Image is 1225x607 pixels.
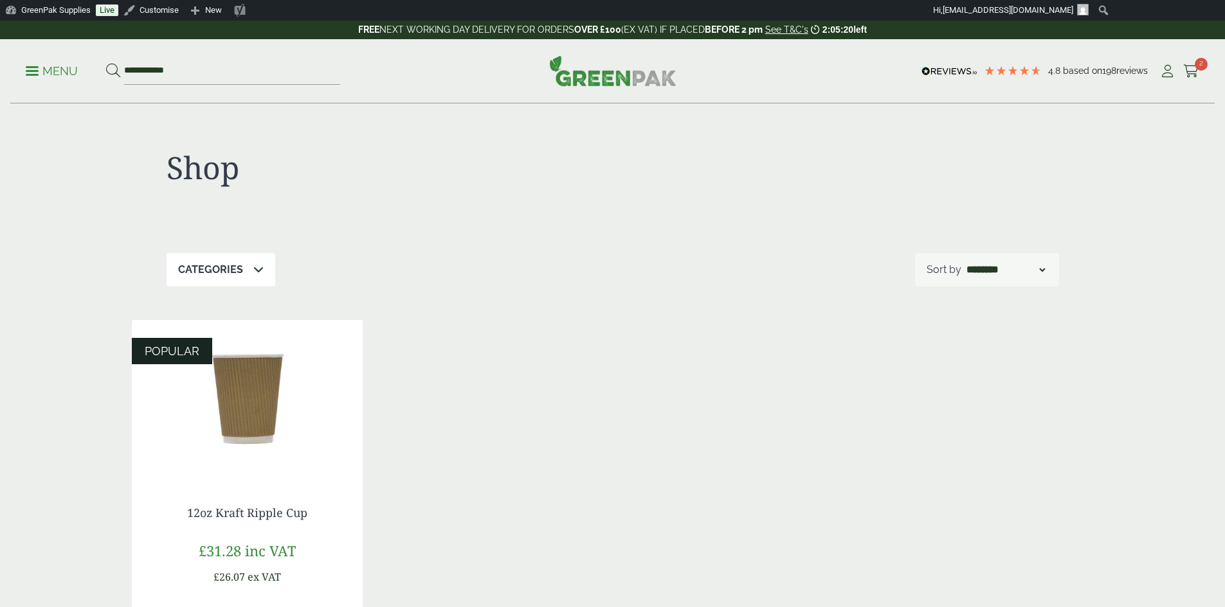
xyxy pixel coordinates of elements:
[765,24,808,35] a: See T&C's
[187,505,307,520] a: 12oz Kraft Ripple Cup
[1116,66,1148,76] span: reviews
[574,24,621,35] strong: OVER £100
[132,320,363,480] img: 12oz Kraft Ripple Cup-0
[927,262,961,277] p: Sort by
[1195,58,1208,71] span: 2
[853,24,867,35] span: left
[213,570,245,584] span: £26.07
[145,344,199,358] span: POPULAR
[248,570,281,584] span: ex VAT
[1183,65,1199,78] i: Cart
[1183,62,1199,81] a: 2
[705,24,763,35] strong: BEFORE 2 pm
[199,541,241,560] span: £31.28
[167,149,613,186] h1: Shop
[1048,66,1063,76] span: 4.8
[964,262,1048,277] select: Shop order
[822,24,853,35] span: 2:05:20
[1063,66,1102,76] span: Based on
[943,5,1073,15] span: [EMAIL_ADDRESS][DOMAIN_NAME]
[1102,66,1116,76] span: 198
[358,24,379,35] strong: FREE
[96,4,118,16] a: Live
[921,67,977,76] img: REVIEWS.io
[245,541,296,560] span: inc VAT
[1159,65,1175,78] i: My Account
[178,262,243,277] p: Categories
[26,64,78,76] a: Menu
[26,64,78,79] p: Menu
[984,65,1042,76] div: 4.79 Stars
[549,55,676,86] img: GreenPak Supplies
